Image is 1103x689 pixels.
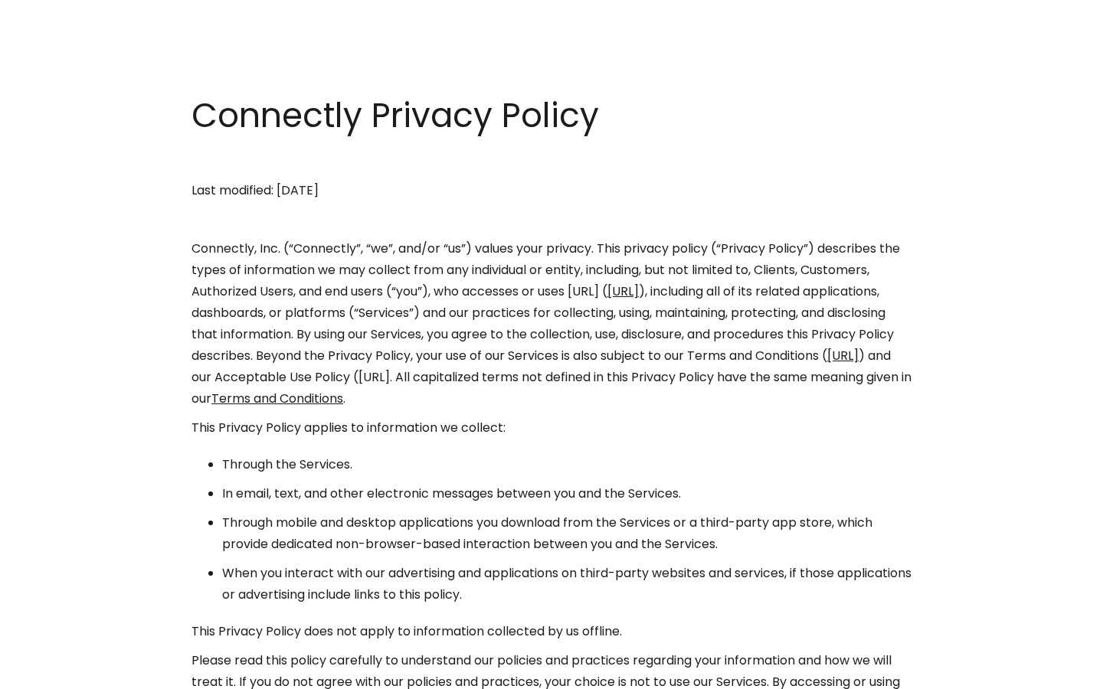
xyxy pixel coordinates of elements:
[222,563,912,606] li: When you interact with our advertising and applications on third-party websites and services, if ...
[211,390,343,407] a: Terms and Conditions
[607,282,639,300] a: [URL]
[191,92,912,139] h1: Connectly Privacy Policy
[222,483,912,505] li: In email, text, and other electronic messages between you and the Services.
[31,662,92,684] ul: Language list
[191,151,912,172] p: ‍
[191,417,912,439] p: This Privacy Policy applies to information we collect:
[191,209,912,230] p: ‍
[222,512,912,555] li: Through mobile and desktop applications you download from the Services or a third-party app store...
[191,180,912,201] p: Last modified: [DATE]
[191,238,912,410] p: Connectly, Inc. (“Connectly”, “we”, and/or “us”) values your privacy. This privacy policy (“Priva...
[222,454,912,475] li: Through the Services.
[15,661,92,684] aside: Language selected: English
[191,621,912,642] p: This Privacy Policy does not apply to information collected by us offline.
[827,347,859,364] a: [URL]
